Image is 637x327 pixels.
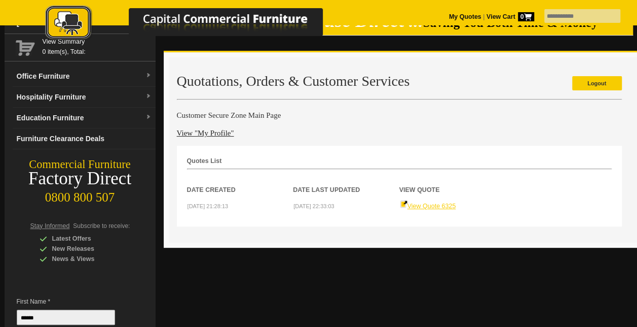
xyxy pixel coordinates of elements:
span: Stay Informed [30,222,70,230]
a: My Quotes [449,13,481,20]
span: First Name * [17,297,130,307]
input: First Name * [17,310,115,325]
img: dropdown [145,114,152,120]
div: 0800 800 507 [5,185,156,205]
a: View Quote 6325 [400,203,456,210]
div: Latest Offers [40,234,136,244]
th: Date Created [187,170,293,195]
div: Factory Direct [5,172,156,186]
div: News & Views [40,254,136,264]
img: Quote-icon [400,200,407,208]
span: Subscribe to receive: [73,222,130,230]
a: Logout [572,76,622,90]
a: Education Furnituredropdown [13,108,156,128]
span: 0 [518,12,534,21]
a: View "My Profile" [177,129,234,137]
img: Capital Commercial Furniture Logo [17,5,372,42]
img: dropdown [145,93,152,100]
small: [DATE] 22:33:03 [293,203,334,209]
th: Date Last Updated [293,170,399,195]
strong: View Cart [486,13,534,20]
div: New Releases [40,244,136,254]
a: Furniture Clearance Deals [13,128,156,149]
img: dropdown [145,73,152,79]
small: [DATE] 21:28:13 [188,203,229,209]
h2: Quotations, Orders & Customer Services [177,74,622,89]
a: Capital Commercial Furniture Logo [17,5,372,45]
a: Office Furnituredropdown [13,66,156,87]
a: Hospitality Furnituredropdown [13,87,156,108]
a: View Cart0 [484,13,534,20]
div: Commercial Furniture [5,157,156,172]
strong: Quotes List [187,157,222,165]
th: View Quote [399,170,506,195]
h4: Customer Secure Zone Main Page [177,110,622,120]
